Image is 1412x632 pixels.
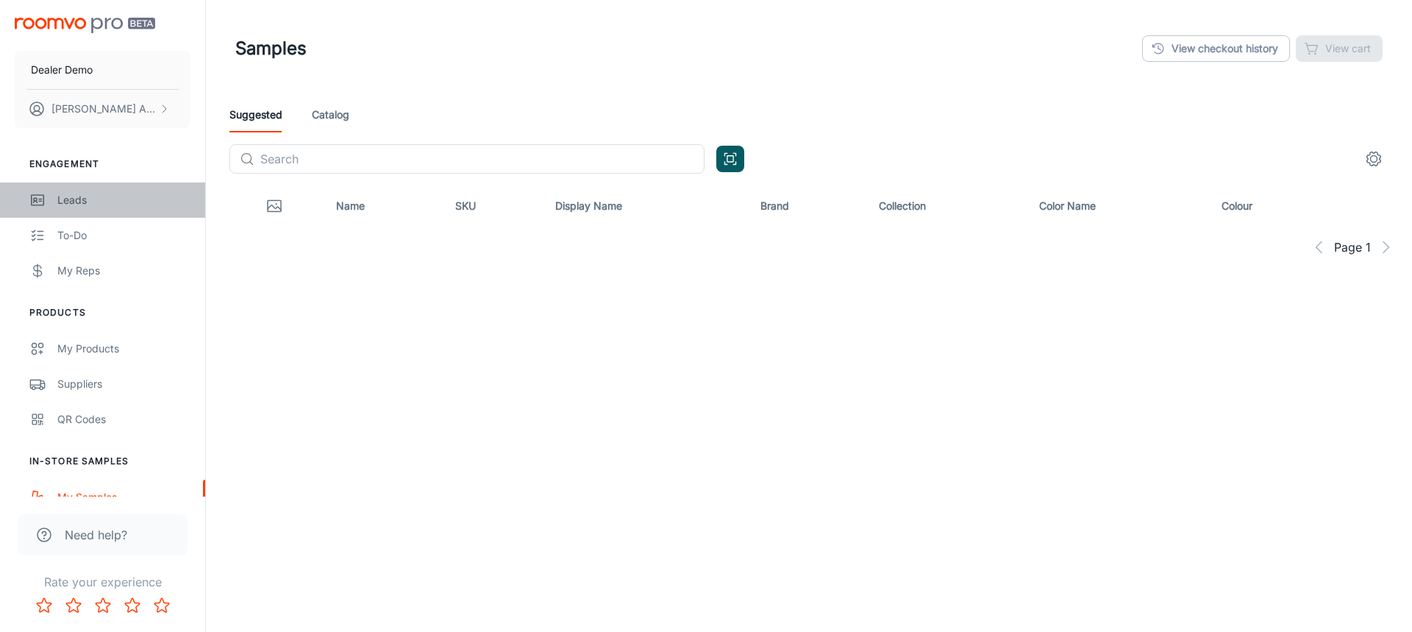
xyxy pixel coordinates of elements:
[57,263,190,279] div: My Reps
[51,101,155,117] p: [PERSON_NAME] Altro
[57,192,190,208] div: Leads
[443,185,543,227] th: SKU
[15,51,190,89] button: Dealer Demo
[1142,35,1290,62] a: View checkout history
[1359,144,1388,174] button: settings
[1210,185,1333,227] th: Colour
[543,185,749,227] th: Display Name
[265,197,283,215] svg: Thumbnail
[31,62,93,78] p: Dealer Demo
[716,146,744,172] button: Open QR code scanner
[235,35,307,62] h1: Samples
[312,97,349,132] a: Catalog
[15,90,190,128] button: [PERSON_NAME] Altro
[57,376,190,392] div: Suppliers
[229,97,282,132] a: Suggested
[749,185,867,227] th: Brand
[15,18,155,33] img: Roomvo PRO Beta
[57,227,190,244] div: To-do
[867,185,1027,227] th: Collection
[260,144,705,174] input: Search
[1334,238,1371,256] span: Page 1
[57,341,190,357] div: My Products
[1027,185,1210,227] th: Color Name
[324,185,443,227] th: Name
